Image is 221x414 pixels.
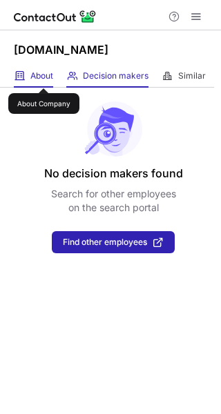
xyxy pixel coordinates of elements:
[63,237,147,247] span: Find other employees
[44,165,183,181] header: No decision makers found
[51,187,176,215] p: Search for other employees on the search portal
[84,101,143,157] img: No leads found
[83,70,148,81] span: Decision makers
[52,231,175,253] button: Find other employees
[30,70,53,81] span: About
[14,8,97,25] img: ContactOut v5.3.10
[178,70,206,81] span: Similar
[14,41,108,58] h1: [DOMAIN_NAME]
